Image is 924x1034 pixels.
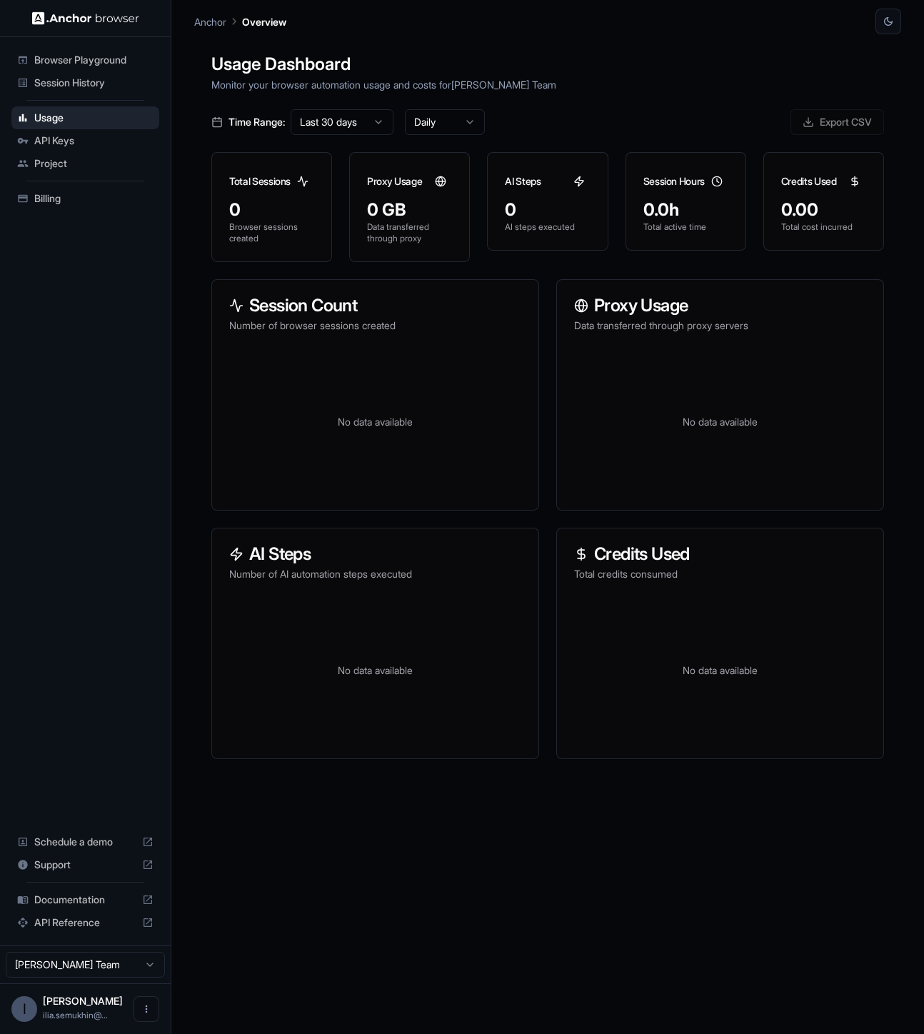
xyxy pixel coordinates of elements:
[574,567,866,581] p: Total credits consumed
[574,598,866,741] div: No data available
[574,318,866,333] p: Data transferred through proxy servers
[194,14,286,29] nav: breadcrumb
[11,911,159,934] div: API Reference
[34,156,154,171] span: Project
[574,297,866,314] h3: Proxy Usage
[574,546,866,563] h3: Credits Used
[11,830,159,853] div: Schedule a demo
[229,199,314,221] div: 0
[34,134,154,148] span: API Keys
[229,350,521,493] div: No data available
[781,174,837,189] h3: Credits Used
[229,318,521,333] p: Number of browser sessions created
[11,996,37,1022] div: I
[11,49,159,71] div: Browser Playground
[34,76,154,90] span: Session History
[34,191,154,206] span: Billing
[34,111,154,125] span: Usage
[229,115,285,129] span: Time Range:
[211,77,884,92] p: Monitor your browser automation usage and costs for [PERSON_NAME] Team
[505,174,541,189] h3: AI Steps
[229,221,314,244] p: Browser sessions created
[574,350,866,493] div: No data available
[11,71,159,94] div: Session History
[643,174,705,189] h3: Session Hours
[43,995,123,1007] span: Ilia Semukhin
[11,106,159,129] div: Usage
[34,858,136,872] span: Support
[11,129,159,152] div: API Keys
[134,996,159,1022] button: Open menu
[229,598,521,741] div: No data available
[242,14,286,29] p: Overview
[367,174,422,189] h3: Proxy Usage
[643,199,728,221] div: 0.0h
[34,53,154,67] span: Browser Playground
[643,221,728,233] p: Total active time
[34,835,136,849] span: Schedule a demo
[32,11,139,25] img: Anchor Logo
[505,199,590,221] div: 0
[211,51,884,77] h1: Usage Dashboard
[229,567,521,581] p: Number of AI automation steps executed
[229,174,291,189] h3: Total Sessions
[43,1010,108,1020] span: ilia.semukhin@gmail.com
[505,221,590,233] p: AI steps executed
[229,546,521,563] h3: AI Steps
[11,888,159,911] div: Documentation
[11,853,159,876] div: Support
[781,221,866,233] p: Total cost incurred
[229,297,521,314] h3: Session Count
[367,199,452,221] div: 0 GB
[194,14,226,29] p: Anchor
[11,187,159,210] div: Billing
[34,915,136,930] span: API Reference
[11,152,159,175] div: Project
[781,199,866,221] div: 0.00
[367,221,452,244] p: Data transferred through proxy
[34,893,136,907] span: Documentation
